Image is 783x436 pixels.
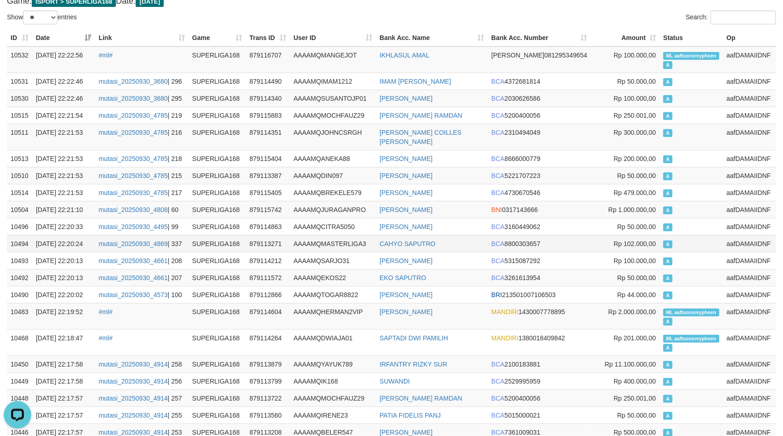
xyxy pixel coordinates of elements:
[99,129,168,136] a: mutasi_20250930_4785
[614,429,656,436] span: Rp 500.000,00
[488,184,591,201] td: 4730670546
[290,269,376,286] td: AAAAMQEKOS22
[491,361,505,368] span: BCA
[32,303,95,329] td: [DATE] 22:19:52
[95,124,189,150] td: | 216
[660,29,723,46] th: Status
[7,29,32,46] th: ID: activate to sort column ascending
[246,286,290,303] td: 879112866
[380,395,462,402] a: [PERSON_NAME] RAMDAN
[7,218,32,235] td: 10496
[99,95,168,102] a: mutasi_20250930_3680
[380,129,461,145] a: [PERSON_NAME] COILLES [PERSON_NAME]
[380,274,426,281] a: EKO SAPUTRO
[189,252,246,269] td: SUPERLIGA168
[723,167,776,184] td: aafDAMAIIDNF
[189,46,246,73] td: SUPERLIGA168
[380,291,432,298] a: [PERSON_NAME]
[380,334,448,342] a: SAPTADI DWI PAMILIH
[491,206,502,213] span: BNI
[290,218,376,235] td: AAAAMQCITRA5050
[189,235,246,252] td: SUPERLIGA168
[32,73,95,90] td: [DATE] 22:22:46
[686,11,776,24] label: Search:
[246,218,290,235] td: 879114863
[99,206,168,213] a: mutasi_20250930_4808
[99,378,168,385] a: mutasi_20250930_4914
[95,286,189,303] td: | 100
[488,252,591,269] td: 5315087292
[32,184,95,201] td: [DATE] 22:21:53
[723,407,776,424] td: aafDAMAIIDNF
[32,90,95,107] td: [DATE] 22:22:46
[663,361,673,369] span: Approved
[617,274,656,281] span: Rp 50.000,00
[189,218,246,235] td: SUPERLIGA168
[723,107,776,124] td: aafDAMAIIDNF
[95,73,189,90] td: | 296
[99,412,168,419] a: mutasi_20250930_4914
[380,189,432,196] a: [PERSON_NAME]
[491,78,505,85] span: BCA
[7,73,32,90] td: 10531
[290,329,376,356] td: AAAAMQDWIAJA01
[491,52,544,59] span: [PERSON_NAME]
[189,73,246,90] td: SUPERLIGA168
[663,155,673,163] span: Approved
[189,90,246,107] td: SUPERLIGA168
[32,107,95,124] td: [DATE] 22:21:54
[491,334,518,342] span: MANDIRI
[723,29,776,46] th: Op
[614,52,656,59] span: Rp 100.000,00
[723,46,776,73] td: aafDAMAIIDNF
[95,167,189,184] td: | 215
[723,218,776,235] td: aafDAMAIIDNF
[32,124,95,150] td: [DATE] 22:21:53
[7,107,32,124] td: 10515
[7,184,32,201] td: 10514
[380,78,451,85] a: IMAM [PERSON_NAME]
[290,235,376,252] td: AAAAMQMASTERLIGA3
[723,150,776,167] td: aafDAMAIIDNF
[95,252,189,269] td: | 208
[290,373,376,390] td: AAAAMQIK168
[491,129,505,136] span: BCA
[488,201,591,218] td: 0317143666
[99,52,113,59] a: #ml#
[246,167,290,184] td: 879113387
[7,356,32,373] td: 10450
[290,107,376,124] td: AAAAMQMOCHFAUZ29
[189,29,246,46] th: Game: activate to sort column ascending
[491,308,518,316] span: MANDIRI
[723,201,776,218] td: aafDAMAIIDNF
[488,303,591,329] td: 1430007778895
[663,412,673,420] span: Approved
[488,29,591,46] th: Bank Acc. Number: activate to sort column ascending
[663,318,673,326] span: Approved
[7,11,77,24] label: Show entries
[488,107,591,124] td: 5200400056
[663,95,673,103] span: Approved
[7,46,32,73] td: 10532
[491,412,505,419] span: BCA
[290,356,376,373] td: AAAAMQYAYUK789
[290,184,376,201] td: AAAAMQBREKELE579
[290,90,376,107] td: AAAAMQSUSANTOJP01
[189,184,246,201] td: SUPERLIGA168
[380,172,432,179] a: [PERSON_NAME]
[380,361,447,368] a: IRFANTRY RIZKY SUR
[99,223,168,230] a: mutasi_20250930_4495
[614,112,656,119] span: Rp 250.001,00
[189,286,246,303] td: SUPERLIGA168
[246,107,290,124] td: 879115883
[246,184,290,201] td: 879115405
[488,150,591,167] td: 8666000779
[246,29,290,46] th: Trans ID: activate to sort column ascending
[189,329,246,356] td: SUPERLIGA168
[723,90,776,107] td: aafDAMAIIDNF
[189,303,246,329] td: SUPERLIGA168
[380,412,441,419] a: PATIA FIDELIS PANJ
[617,412,656,419] span: Rp 50.000,00
[246,269,290,286] td: 879111572
[23,11,58,24] select: Showentries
